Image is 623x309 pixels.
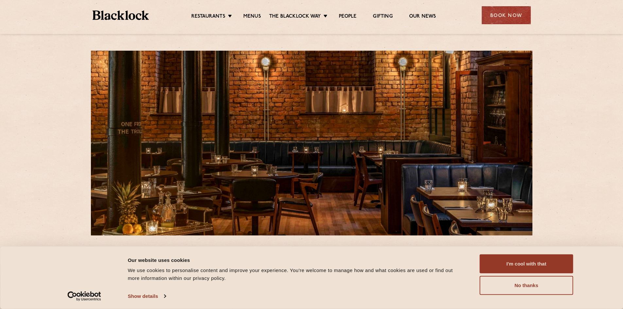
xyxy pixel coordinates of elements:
div: Book Now [482,6,531,24]
a: Show details [128,291,166,301]
button: No thanks [480,276,573,295]
a: Menus [243,13,261,21]
a: The Blacklock Way [269,13,321,21]
div: Our website uses cookies [128,256,465,264]
a: Usercentrics Cookiebot - opens in a new window [56,291,113,301]
a: Our News [409,13,436,21]
img: BL_Textured_Logo-footer-cropped.svg [93,10,149,20]
a: Restaurants [191,13,225,21]
a: Gifting [373,13,392,21]
div: We use cookies to personalise content and improve your experience. You're welcome to manage how a... [128,266,465,282]
button: I'm cool with that [480,254,573,273]
a: People [339,13,356,21]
